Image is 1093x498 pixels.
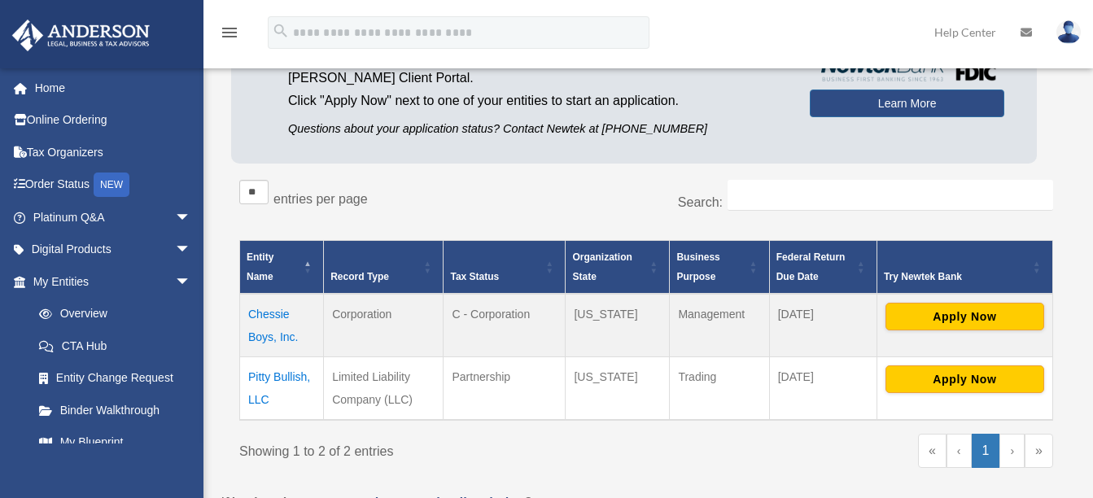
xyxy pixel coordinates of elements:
[11,104,216,137] a: Online Ordering
[444,356,566,420] td: Partnership
[273,192,368,206] label: entries per page
[324,240,444,294] th: Record Type: Activate to sort
[11,168,216,202] a: Order StatusNEW
[175,265,208,299] span: arrow_drop_down
[566,356,670,420] td: [US_STATE]
[175,201,208,234] span: arrow_drop_down
[566,240,670,294] th: Organization State: Activate to sort
[220,23,239,42] i: menu
[220,28,239,42] a: menu
[885,303,1044,330] button: Apply Now
[7,20,155,51] img: Anderson Advisors Platinum Portal
[444,294,566,357] td: C - Corporation
[11,72,216,104] a: Home
[175,234,208,267] span: arrow_drop_down
[272,22,290,40] i: search
[23,394,208,426] a: Binder Walkthrough
[450,271,499,282] span: Tax Status
[23,330,208,362] a: CTA Hub
[11,234,216,266] a: Digital Productsarrow_drop_down
[769,356,877,420] td: [DATE]
[11,265,208,298] a: My Entitiesarrow_drop_down
[94,173,129,197] div: NEW
[918,434,947,468] a: First
[572,251,632,282] span: Organization State
[324,356,444,420] td: Limited Liability Company (LLC)
[23,298,199,330] a: Overview
[11,201,216,234] a: Platinum Q&Aarrow_drop_down
[670,356,769,420] td: Trading
[288,90,785,112] p: Click "Apply Now" next to one of your entities to start an application.
[240,294,324,357] td: Chessie Boys, Inc.
[11,136,216,168] a: Tax Organizers
[240,356,324,420] td: Pitty Bullish, LLC
[670,240,769,294] th: Business Purpose: Activate to sort
[1056,20,1081,44] img: User Pic
[776,251,846,282] span: Federal Return Due Date
[23,426,208,459] a: My Blueprint
[676,251,719,282] span: Business Purpose
[877,240,1052,294] th: Try Newtek Bank : Activate to sort
[23,362,208,395] a: Entity Change Request
[566,294,670,357] td: [US_STATE]
[884,267,1028,286] div: Try Newtek Bank
[444,240,566,294] th: Tax Status: Activate to sort
[769,240,877,294] th: Federal Return Due Date: Activate to sort
[769,294,877,357] td: [DATE]
[885,365,1044,393] button: Apply Now
[247,251,273,282] span: Entity Name
[330,271,389,282] span: Record Type
[239,434,634,463] div: Showing 1 to 2 of 2 entries
[288,119,785,139] p: Questions about your application status? Contact Newtek at [PHONE_NUMBER]
[670,294,769,357] td: Management
[678,195,723,209] label: Search:
[240,240,324,294] th: Entity Name: Activate to invert sorting
[810,90,1004,117] a: Learn More
[324,294,444,357] td: Corporation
